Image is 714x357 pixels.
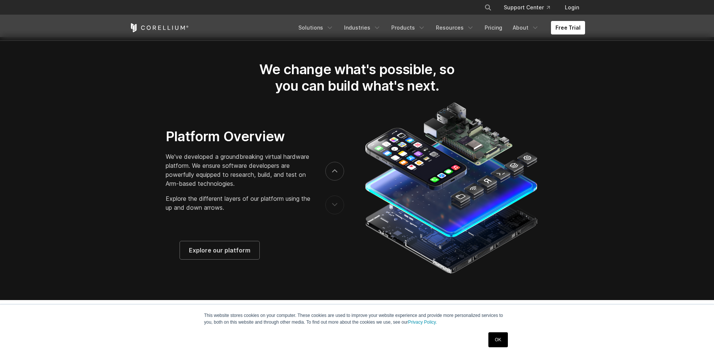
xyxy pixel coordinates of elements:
[480,21,507,34] a: Pricing
[559,1,585,14] a: Login
[166,152,310,188] p: We've developed a groundbreaking virtual hardware platform. We ensure software developers are pow...
[129,23,189,32] a: Corellium Home
[498,1,556,14] a: Support Center
[361,100,540,276] img: Corellium_Platform_RPI_Full_470
[488,332,507,347] a: OK
[247,61,467,94] h2: We change what's possible, so you can build what's next.
[340,21,385,34] a: Industries
[387,21,430,34] a: Products
[166,194,310,212] p: Explore the different layers of our platform using the up and down arrows.
[325,196,344,214] button: previous
[325,162,344,181] button: next
[294,21,585,34] div: Navigation Menu
[475,1,585,14] div: Navigation Menu
[180,241,259,259] a: Explore our platform
[481,1,495,14] button: Search
[166,128,310,145] h3: Platform Overview
[294,21,338,34] a: Solutions
[508,21,543,34] a: About
[204,312,510,326] p: This website stores cookies on your computer. These cookies are used to improve your website expe...
[189,246,250,255] span: Explore our platform
[431,21,479,34] a: Resources
[551,21,585,34] a: Free Trial
[408,320,437,325] a: Privacy Policy.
